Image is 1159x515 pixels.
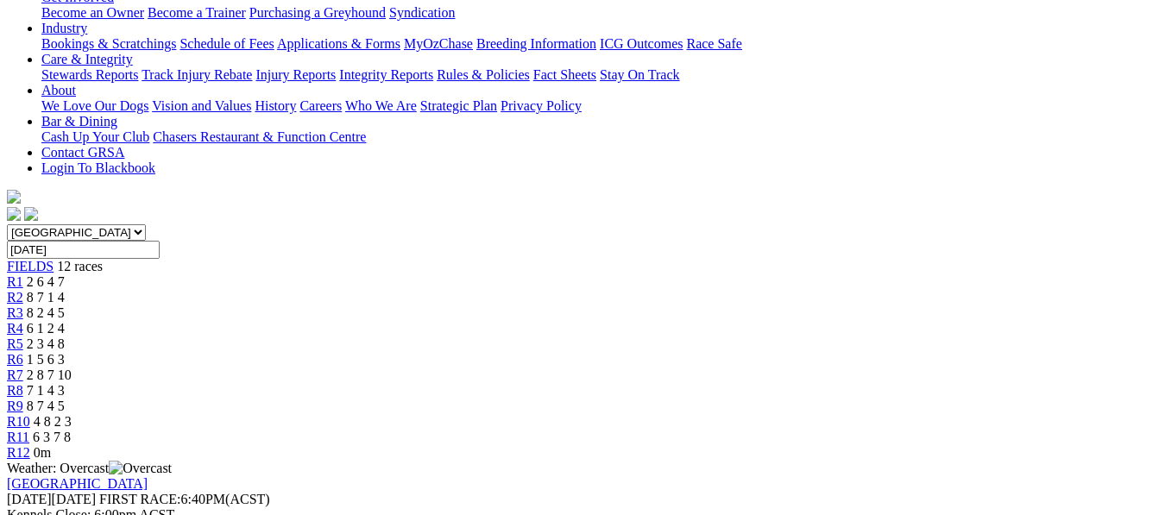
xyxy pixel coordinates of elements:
[7,321,23,336] a: R4
[27,383,65,398] span: 7 1 4 3
[7,414,30,429] a: R10
[41,129,149,144] a: Cash Up Your Club
[345,98,417,113] a: Who We Are
[41,98,148,113] a: We Love Our Dogs
[255,98,296,113] a: History
[7,367,23,382] a: R7
[41,36,176,51] a: Bookings & Scratchings
[148,5,246,20] a: Become a Trainer
[7,305,23,320] a: R3
[501,98,582,113] a: Privacy Policy
[7,352,23,367] a: R6
[27,305,65,320] span: 8 2 4 5
[420,98,497,113] a: Strategic Plan
[600,36,683,51] a: ICG Outcomes
[57,259,103,273] span: 12 races
[7,492,96,506] span: [DATE]
[180,36,274,51] a: Schedule of Fees
[41,67,138,82] a: Stewards Reports
[7,445,30,460] a: R12
[299,98,342,113] a: Careers
[41,67,1152,83] div: Care & Integrity
[41,98,1152,114] div: About
[41,114,117,129] a: Bar & Dining
[33,430,71,444] span: 6 3 7 8
[7,190,21,204] img: logo-grsa-white.png
[600,67,679,82] a: Stay On Track
[7,241,160,259] input: Select date
[476,36,596,51] a: Breeding Information
[41,145,124,160] a: Contact GRSA
[7,383,23,398] a: R8
[41,36,1152,52] div: Industry
[27,274,65,289] span: 2 6 4 7
[404,36,473,51] a: MyOzChase
[533,67,596,82] a: Fact Sheets
[142,67,252,82] a: Track Injury Rebate
[7,492,52,506] span: [DATE]
[34,414,72,429] span: 4 8 2 3
[277,36,400,51] a: Applications & Forms
[27,290,65,305] span: 8 7 1 4
[41,129,1152,145] div: Bar & Dining
[686,36,741,51] a: Race Safe
[27,367,72,382] span: 2 8 7 10
[41,5,144,20] a: Become an Owner
[34,445,51,460] span: 0m
[437,67,530,82] a: Rules & Policies
[41,160,155,175] a: Login To Blackbook
[339,67,433,82] a: Integrity Reports
[7,207,21,221] img: facebook.svg
[27,399,65,413] span: 8 7 4 5
[99,492,180,506] span: FIRST RACE:
[27,352,65,367] span: 1 5 6 3
[41,52,133,66] a: Care & Integrity
[152,98,251,113] a: Vision and Values
[109,461,172,476] img: Overcast
[7,274,23,289] a: R1
[7,290,23,305] a: R2
[389,5,455,20] a: Syndication
[24,207,38,221] img: twitter.svg
[249,5,386,20] a: Purchasing a Greyhound
[99,492,270,506] span: 6:40PM(ACST)
[7,336,23,351] a: R5
[27,336,65,351] span: 2 3 4 8
[41,21,87,35] a: Industry
[41,5,1152,21] div: Get Involved
[41,83,76,97] a: About
[7,259,54,273] a: FIELDS
[27,321,65,336] span: 6 1 2 4
[7,399,23,413] a: R9
[255,67,336,82] a: Injury Reports
[7,476,148,491] a: [GEOGRAPHIC_DATA]
[7,461,172,475] span: Weather: Overcast
[7,430,29,444] a: R11
[153,129,366,144] a: Chasers Restaurant & Function Centre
